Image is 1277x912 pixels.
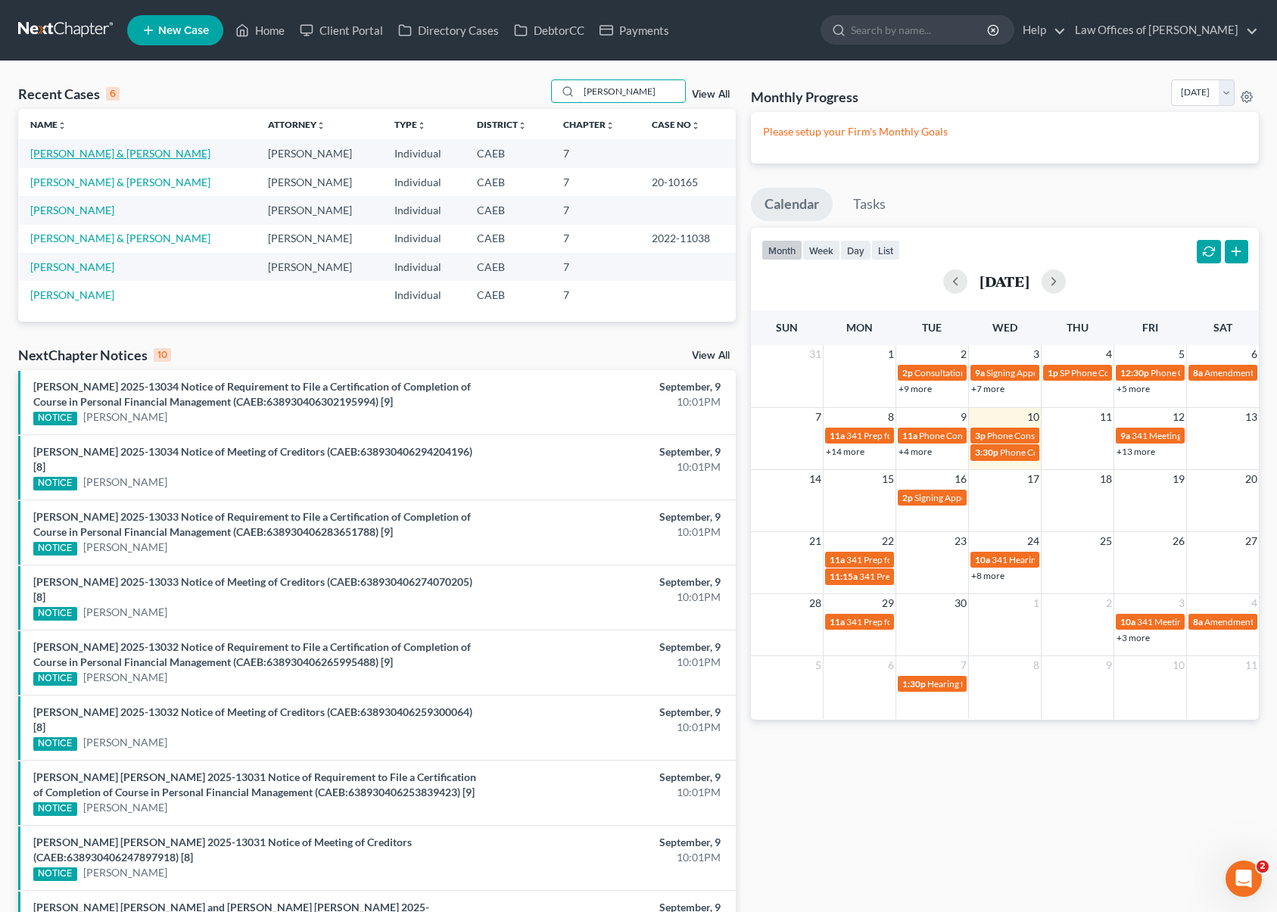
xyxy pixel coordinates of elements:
td: Individual [382,196,465,224]
span: 9a [975,367,985,378]
span: 9a [1120,430,1130,441]
span: 6 [886,656,895,674]
span: Thu [1067,321,1089,334]
i: unfold_more [316,121,325,130]
a: Law Offices of [PERSON_NAME] [1067,17,1258,44]
a: Tasks [839,188,899,221]
span: 11:15a [830,571,858,582]
a: Districtunfold_more [477,119,527,130]
span: 28 [808,594,823,612]
td: 7 [551,253,639,281]
a: [PERSON_NAME] [83,605,167,620]
a: [PERSON_NAME] [83,735,167,750]
span: 1p [1048,367,1058,378]
span: 3:30p [975,447,998,458]
div: 10:01PM [501,720,720,735]
i: unfold_more [518,121,527,130]
span: 10a [975,554,990,565]
a: [PERSON_NAME] [83,540,167,555]
div: 10:01PM [501,459,720,475]
td: 7 [551,196,639,224]
div: 10:01PM [501,785,720,800]
div: September, 9 [501,640,720,655]
span: 2 [1257,861,1269,873]
td: 7 [551,281,639,309]
a: +8 more [971,570,1004,581]
span: Amendments: [1204,616,1260,627]
div: NextChapter Notices [18,346,171,364]
span: Signing Appointment for [PERSON_NAME] [914,492,1084,503]
i: unfold_more [606,121,615,130]
span: 21 [808,532,823,550]
a: Directory Cases [391,17,506,44]
span: 8 [1032,656,1041,674]
p: Please setup your Firm's Monthly Goals [763,124,1247,139]
a: +3 more [1117,632,1150,643]
span: 11a [830,430,845,441]
span: Phone Consultation for Gamble, Taylor [987,430,1141,441]
span: 5 [1177,345,1186,363]
span: 341 Hearing for [PERSON_NAME] & [PERSON_NAME] [992,554,1207,565]
td: [PERSON_NAME] [256,168,382,196]
a: [PERSON_NAME] 2025-13033 Notice of Meeting of Creditors (CAEB:638930406274070205) [8] [33,575,472,603]
td: Individual [382,281,465,309]
i: unfold_more [58,121,67,130]
td: 7 [551,225,639,253]
span: 29 [880,594,895,612]
span: 341 Prep for [PERSON_NAME] [846,616,969,627]
td: 2022-11038 [640,225,736,253]
a: [PERSON_NAME] [30,260,114,273]
span: 11 [1098,408,1113,426]
a: +4 more [899,446,932,457]
td: CAEB [465,281,551,309]
span: 5 [814,656,823,674]
a: Case Nounfold_more [652,119,700,130]
span: 31 [808,345,823,363]
span: 13 [1244,408,1259,426]
td: Individual [382,139,465,167]
div: September, 9 [501,444,720,459]
div: September, 9 [501,705,720,720]
a: [PERSON_NAME] & [PERSON_NAME] [30,176,210,188]
span: Hearing for [PERSON_NAME] & [PERSON_NAME] [927,678,1126,689]
a: [PERSON_NAME] [83,865,167,880]
td: [PERSON_NAME] [256,253,382,281]
span: 8a [1193,616,1203,627]
span: 2 [1104,594,1113,612]
div: Recent Cases [18,85,120,103]
div: NOTICE [33,802,77,816]
a: [PERSON_NAME] 2025-13033 Notice of Requirement to File a Certification of Completion of Course in... [33,510,471,538]
a: +7 more [971,383,1004,394]
span: 341 Prep for [PERSON_NAME] [846,430,969,441]
div: 10 [154,348,171,362]
span: 4 [1104,345,1113,363]
span: 25 [1098,532,1113,550]
a: +5 more [1117,383,1150,394]
span: 3p [975,430,986,441]
span: 1 [886,345,895,363]
span: 22 [880,532,895,550]
span: 27 [1244,532,1259,550]
td: [PERSON_NAME] [256,196,382,224]
a: [PERSON_NAME] [83,670,167,685]
a: [PERSON_NAME] [83,475,167,490]
span: 11a [902,430,917,441]
span: 1 [1032,594,1041,612]
span: Tue [922,321,942,334]
span: Wed [992,321,1017,334]
span: 4 [1250,594,1259,612]
span: 20 [1244,470,1259,488]
span: 11a [830,616,845,627]
a: Typeunfold_more [394,119,426,130]
a: [PERSON_NAME] 2025-13032 Notice of Meeting of Creditors (CAEB:638930406259300064) [8] [33,705,472,733]
a: [PERSON_NAME] 2025-13034 Notice of Meeting of Creditors (CAEB:638930406294204196) [8] [33,445,472,473]
div: September, 9 [501,379,720,394]
span: Sun [776,321,798,334]
a: Calendar [751,188,833,221]
div: September, 9 [501,835,720,850]
a: [PERSON_NAME] [83,800,167,815]
span: 8 [886,408,895,426]
span: 30 [953,594,968,612]
span: 2p [902,492,913,503]
span: 10 [1171,656,1186,674]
